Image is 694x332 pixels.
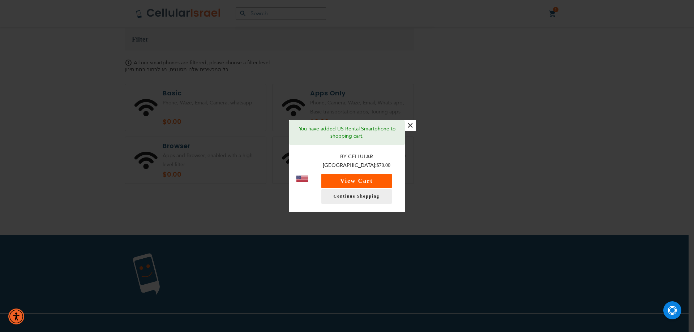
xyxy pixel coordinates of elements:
[321,174,392,188] button: View Cart
[316,152,398,170] p: By Cellular [GEOGRAPHIC_DATA]:
[8,309,24,324] div: Accessibility Menu
[377,163,391,168] span: $70.00
[295,125,399,140] p: You have added US Rental Smartphone to shopping cart.
[405,120,416,131] button: ×
[321,189,392,204] a: Continue Shopping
